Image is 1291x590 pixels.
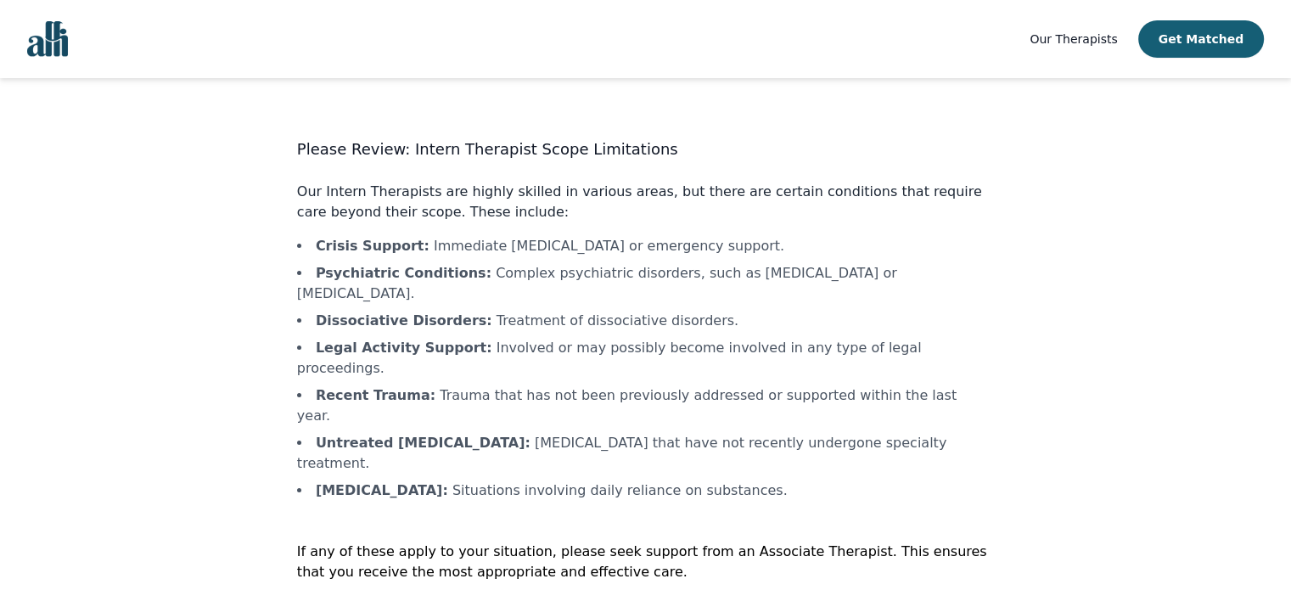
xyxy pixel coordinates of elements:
b: [MEDICAL_DATA] : [316,482,448,498]
h3: Please Review: Intern Therapist Scope Limitations [297,138,994,161]
li: Immediate [MEDICAL_DATA] or emergency support. [297,236,994,256]
button: Get Matched [1138,20,1264,58]
b: Recent Trauma : [316,387,435,403]
b: Legal Activity Support : [316,340,492,356]
li: [MEDICAL_DATA] that have not recently undergone specialty treatment. [297,433,994,474]
li: Involved or may possibly become involved in any type of legal proceedings. [297,338,994,379]
a: Our Therapists [1030,29,1117,49]
img: alli logo [27,21,68,57]
b: Psychiatric Conditions : [316,265,491,281]
li: Treatment of dissociative disorders. [297,311,994,331]
p: If any of these apply to your situation, please seek support from an Associate Therapist. This en... [297,542,994,582]
b: Dissociative Disorders : [316,312,492,329]
b: Untreated [MEDICAL_DATA] : [316,435,530,451]
p: Our Intern Therapists are highly skilled in various areas, but there are certain conditions that ... [297,182,994,222]
li: Trauma that has not been previously addressed or supported within the last year. [297,385,994,426]
span: Our Therapists [1030,32,1117,46]
b: Crisis Support : [316,238,429,254]
li: Situations involving daily reliance on substances. [297,480,994,501]
li: Complex psychiatric disorders, such as [MEDICAL_DATA] or [MEDICAL_DATA]. [297,263,994,304]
